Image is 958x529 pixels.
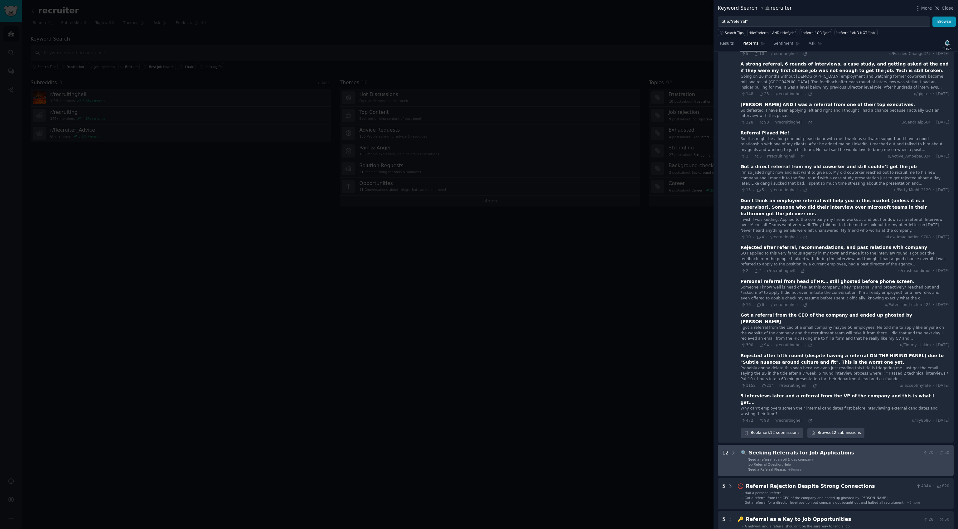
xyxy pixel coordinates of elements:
[898,268,931,274] span: u/crashbandiroot
[745,457,747,462] div: -
[916,483,931,489] span: 4044
[741,154,748,159] span: 3
[741,406,949,417] div: Why can’t employers screen their internal candidates first before interviewing external candidate...
[933,342,934,348] span: ·
[936,450,937,456] span: ·
[936,342,949,348] span: [DATE]
[766,52,767,56] span: ·
[889,51,931,57] span: u/Puzzled-Change375
[741,108,949,119] div: So defeated. I have been applying left and right and I thought I had a chance because I actually ...
[741,187,751,193] span: 13
[764,154,765,159] span: ·
[835,29,878,36] a: "referral" AND NOT "job"
[801,31,831,35] div: "referral" OR "job"
[741,251,949,267] div: SO I applied to this very famous agency in my town and made it to the interview round. I got posi...
[741,197,949,217] div: Don't think an employee referral will help you in this market (unless it is a supervisor). Someon...
[718,39,736,51] a: Results
[914,91,931,97] span: u/gigitee
[741,268,748,274] span: 2
[770,303,798,307] span: r/recruitinghell
[933,483,934,489] span: ·
[932,17,956,27] button: Browse
[746,516,921,523] div: Referral as a Key to Job Opportunities
[756,235,764,240] span: 4
[741,101,915,108] div: [PERSON_NAME] AND I was a referral from one of their top executives.
[941,38,954,51] button: Track
[936,268,949,274] span: [DATE]
[741,325,949,342] div: I got a referral from the ceo of a small company maybe 50 employees. He told me to apply like any...
[933,235,934,240] span: ·
[805,343,806,347] span: ·
[756,187,764,193] span: 5
[774,120,802,124] span: r/recruitinghell
[923,517,933,522] span: 28
[741,418,753,424] span: 472
[788,468,801,471] span: + 9 more
[836,31,876,35] div: "referral" AND NOT "job"
[936,302,949,308] span: [DATE]
[722,449,728,472] div: 12
[936,187,949,193] span: [DATE]
[939,450,949,456] span: 50
[754,268,762,274] span: 2
[741,450,747,456] span: 🔍
[772,39,802,51] a: Sentiment
[774,92,802,96] span: r/recruitinghell
[921,5,932,12] span: More
[740,39,767,51] a: Patterns
[907,501,920,504] span: + 2 more
[741,342,753,348] span: 390
[936,517,937,522] span: ·
[915,5,932,12] button: More
[805,419,806,423] span: ·
[741,285,949,301] div: Someone I know well is head of HR at this company. They *personally and proactively* reached out ...
[745,496,888,500] span: Got a referral from the CEO of the company and ended up ghosted by [PERSON_NAME]
[774,418,802,423] span: r/recruitinghell
[884,235,931,240] span: u/Low-Imagination-9708
[800,188,801,192] span: ·
[741,428,803,438] button: Bookmark12 submissions
[770,188,798,192] span: r/recruitinghell
[755,92,756,96] span: ·
[725,31,744,35] span: Search Tips
[753,188,754,192] span: ·
[742,491,743,495] div: -
[741,170,949,187] div: I’m so jaded right now and just want to give up. My old coworker reached out to recruit me to his...
[742,500,743,505] div: -
[800,303,801,307] span: ·
[900,383,931,389] span: u/iacceptmyfate
[745,467,747,472] div: -
[741,130,789,136] div: Referral Played Me!
[800,52,801,56] span: ·
[805,92,806,96] span: ·
[759,418,769,424] span: 98
[885,302,931,308] span: u/Extension_Lecture425
[747,29,797,36] a: title:"referral" AND title:"job"
[805,120,806,125] span: ·
[761,383,774,389] span: 214
[753,303,754,307] span: ·
[939,517,949,522] span: 50
[933,383,934,389] span: ·
[933,154,934,159] span: ·
[759,91,769,97] span: 23
[936,91,949,97] span: [DATE]
[923,450,933,456] span: 70
[741,91,753,97] span: 148
[746,483,914,490] div: Referral Rejection Despite Strong Connections
[770,235,798,239] span: r/recruitinghell
[766,235,767,240] span: ·
[800,235,801,240] span: ·
[933,91,934,97] span: ·
[741,244,927,251] div: Rejected after referral, recommendations, and past relations with company
[745,524,851,528] span: A network and a referral shouldn’t be the sure way to land a job.
[912,418,931,424] span: u/lily8686
[741,278,915,285] div: Personal referral from head of HR… still ghosted before phone screen.
[749,449,921,457] div: Seeking Referrals for Job Applications
[742,524,743,528] div: -
[942,5,954,12] span: Close
[759,6,763,11] span: in
[764,269,765,273] span: ·
[741,312,949,325] div: Got a referral from the CEO of the company and ended up ghosted by [PERSON_NAME]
